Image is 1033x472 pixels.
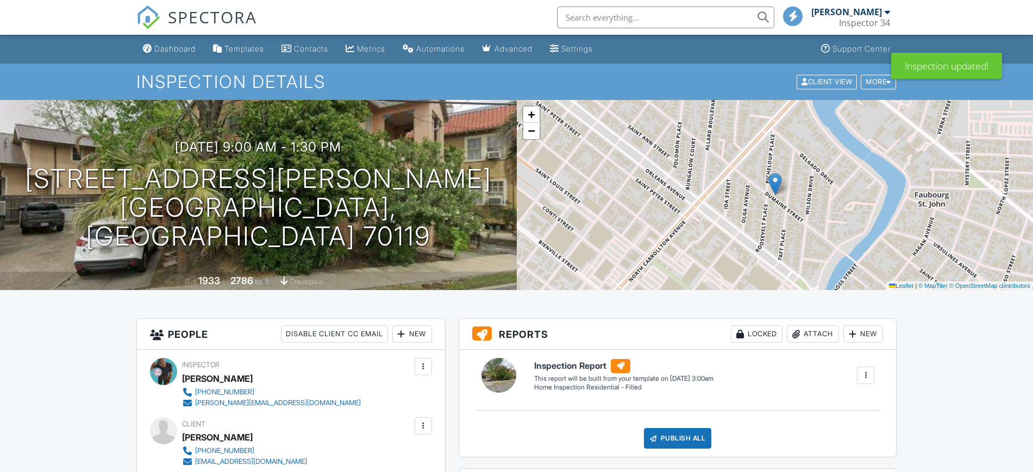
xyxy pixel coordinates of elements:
span: + [528,108,535,121]
a: [EMAIL_ADDRESS][DOMAIN_NAME] [182,456,307,467]
a: Metrics [341,39,390,59]
div: 1933 [198,275,220,286]
a: © MapTiler [918,282,948,289]
div: Disable Client CC Email [281,325,388,343]
img: The Best Home Inspection Software - Spectora [136,5,160,29]
div: This report will be built from your template on [DATE] 3:00am [534,374,713,383]
a: Settings [546,39,597,59]
input: Search everything... [557,7,774,28]
a: Templates [209,39,268,59]
div: [PERSON_NAME] [811,7,882,17]
div: [PHONE_NUMBER] [195,388,254,397]
a: © OpenStreetMap contributors [949,282,1030,289]
a: [PERSON_NAME][EMAIL_ADDRESS][DOMAIN_NAME] [182,398,361,408]
h1: [STREET_ADDRESS][PERSON_NAME] [GEOGRAPHIC_DATA], [GEOGRAPHIC_DATA] 70119 [17,165,499,250]
div: More [861,74,896,89]
div: [PERSON_NAME][EMAIL_ADDRESS][DOMAIN_NAME] [195,399,361,407]
div: Attach [787,325,839,343]
span: − [528,124,535,137]
div: Metrics [357,44,385,53]
div: Templates [224,44,264,53]
h3: Reports [459,319,897,350]
span: | [915,282,917,289]
span: SPECTORA [168,5,257,28]
div: Inspection updated! [891,53,1002,79]
a: Automations (Basic) [398,39,469,59]
a: Zoom in [523,106,540,123]
a: Leaflet [889,282,913,289]
div: Contacts [294,44,328,53]
a: Advanced [478,39,537,59]
div: 2786 [230,275,253,286]
a: Support Center [817,39,895,59]
div: Home Inspection Residential - Filled [534,383,713,392]
a: Zoom out [523,123,540,139]
div: Advanced [494,44,533,53]
div: New [843,325,883,343]
h3: People [137,319,445,350]
div: [PERSON_NAME] [182,370,253,387]
div: Automations [416,44,465,53]
div: [EMAIL_ADDRESS][DOMAIN_NAME] [195,457,307,466]
h1: Inspection Details [136,72,897,91]
span: Client [182,420,205,428]
img: Marker [768,173,782,195]
span: Inspector [182,361,220,369]
h3: [DATE] 9:00 am - 1:30 pm [175,140,341,154]
a: [PHONE_NUMBER] [182,445,307,456]
div: [PERSON_NAME] [182,429,253,445]
h6: Inspection Report [534,359,713,373]
a: SPECTORA [136,15,257,37]
div: [PHONE_NUMBER] [195,446,254,455]
div: Publish All [644,428,712,449]
span: Built [185,278,197,286]
div: Dashboard [154,44,196,53]
a: Dashboard [139,39,200,59]
a: Client View [796,77,860,85]
div: Support Center [832,44,891,53]
div: Inspector 34 [839,17,890,28]
div: Settings [561,44,593,53]
div: Locked [731,325,782,343]
span: sq. ft. [255,278,270,286]
a: Contacts [277,39,333,59]
div: New [392,325,432,343]
div: Client View [797,74,857,89]
a: [PHONE_NUMBER] [182,387,361,398]
span: crawlspace [290,278,323,286]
